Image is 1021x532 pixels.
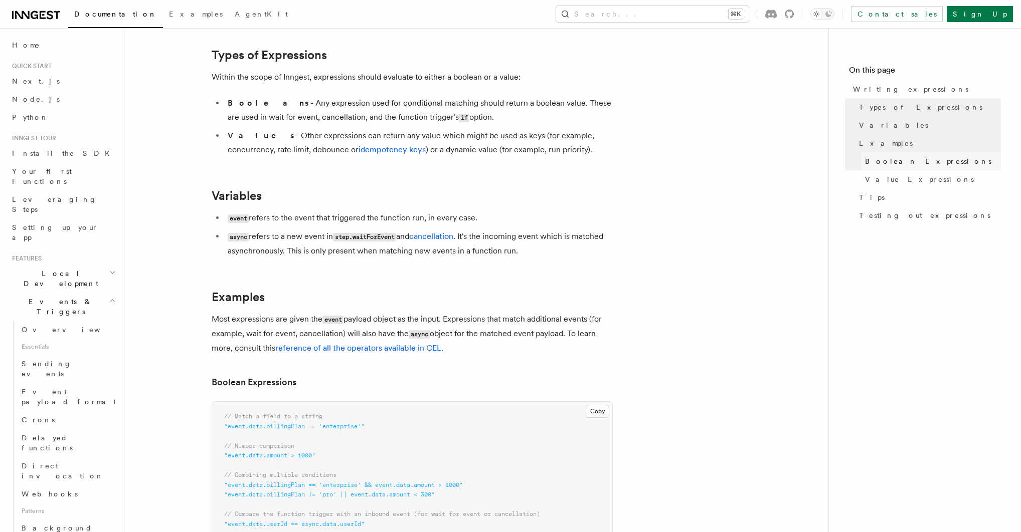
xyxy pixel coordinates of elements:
[275,343,441,353] a: reference of all the operators available in CEL
[8,72,118,90] a: Next.js
[228,98,310,108] strong: Booleans
[18,383,118,411] a: Event payload format
[22,462,104,480] span: Direct invocation
[8,90,118,108] a: Node.js
[859,138,913,148] span: Examples
[228,131,296,140] strong: Values
[224,413,322,420] span: // Match a field to a string
[224,471,336,478] span: // Combining multiple conditions
[729,9,743,19] kbd: ⌘K
[861,152,1001,170] a: Boolean Expressions
[18,339,118,355] span: Essentials
[74,10,157,18] span: Documentation
[8,62,52,70] span: Quick start
[18,429,118,457] a: Delayed functions
[212,48,327,62] a: Types of Expressions
[22,434,73,452] span: Delayed functions
[8,134,56,142] span: Inngest tour
[22,416,55,424] span: Crons
[12,195,97,213] span: Leveraging Steps
[855,188,1001,206] a: Tips
[8,108,118,126] a: Python
[224,423,365,430] span: "event.data.billingPlan == 'enterprise'"
[947,6,1013,22] a: Sign Up
[12,167,72,185] span: Your first Functions
[225,129,613,157] li: - Other expressions can return any value which might be used as keys (for example, concurrency, r...
[8,144,118,162] a: Install the SDK
[212,70,613,84] p: Within the scope of Inngest, expressions should evaluate to either a boolean or a value:
[224,452,315,459] span: "event.data.amount > 1000"
[163,3,229,27] a: Examples
[225,211,613,225] li: refers to the event that triggered the function run, in every case.
[853,84,968,94] span: Writing expressions
[859,120,928,130] span: Variables
[225,229,613,258] li: refers to a new event in and . It's the incoming event which is matched asynchronously. This is o...
[18,503,118,519] span: Patterns
[235,10,288,18] span: AgentKit
[8,36,118,54] a: Home
[359,145,426,154] a: idempotency keys
[229,3,294,27] a: AgentKit
[12,113,49,121] span: Python
[333,233,396,241] code: step.waitForEvent
[18,457,118,485] a: Direct invocation
[865,156,991,166] span: Boolean Expressions
[212,375,296,389] a: Boolean Expressions
[22,326,125,334] span: Overview
[169,10,223,18] span: Examples
[8,190,118,218] a: Leveraging Steps
[861,170,1001,188] a: Value Expressions
[224,510,540,517] span: // Compare the function trigger with an inbound event (for wait for event or cancellation)
[409,330,430,339] code: async
[18,355,118,383] a: Sending events
[212,189,262,203] a: Variables
[859,210,990,220] span: Testing out expressions
[18,321,118,339] a: Overview
[8,218,118,246] a: Setting up your app
[22,388,116,406] span: Event payload format
[12,149,116,157] span: Install the SDK
[855,116,1001,134] a: Variables
[556,6,749,22] button: Search...⌘K
[224,491,435,498] span: "event.data.billingPlan != 'pro' || event.data.amount < 300"
[459,114,469,122] code: if
[855,206,1001,224] a: Testing out expressions
[849,80,1001,98] a: Writing expressions
[224,442,294,449] span: // Number comparison
[586,405,609,418] button: Copy
[12,223,98,241] span: Setting up your app
[865,174,974,184] span: Value Expressions
[810,8,834,20] button: Toggle dark mode
[212,312,613,355] p: Most expressions are given the payload object as the input. Expressions that match additional eve...
[409,231,453,241] a: cancellation
[12,77,60,85] span: Next.js
[859,102,982,112] span: Types of Expressions
[859,192,885,202] span: Tips
[849,64,1001,80] h4: On this page
[68,3,163,28] a: Documentation
[225,96,613,125] li: - Any expression used for conditional matching should return a boolean value. These are used in w...
[8,293,118,321] button: Events & Triggers
[22,360,72,378] span: Sending events
[8,254,42,262] span: Features
[8,297,109,317] span: Events & Triggers
[228,214,249,223] code: event
[8,162,118,190] a: Your first Functions
[8,269,109,289] span: Local Development
[8,264,118,293] button: Local Development
[322,316,344,324] code: event
[855,98,1001,116] a: Types of Expressions
[18,411,118,429] a: Crons
[224,481,463,488] span: "event.data.billingPlan == 'enterprise' && event.data.amount > 1000"
[212,290,265,304] a: Examples
[22,490,78,498] span: Webhooks
[224,520,365,527] span: "event.data.userId == async.data.userId"
[12,40,40,50] span: Home
[18,485,118,503] a: Webhooks
[12,95,60,103] span: Node.js
[851,6,943,22] a: Contact sales
[855,134,1001,152] a: Examples
[228,233,249,241] code: async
